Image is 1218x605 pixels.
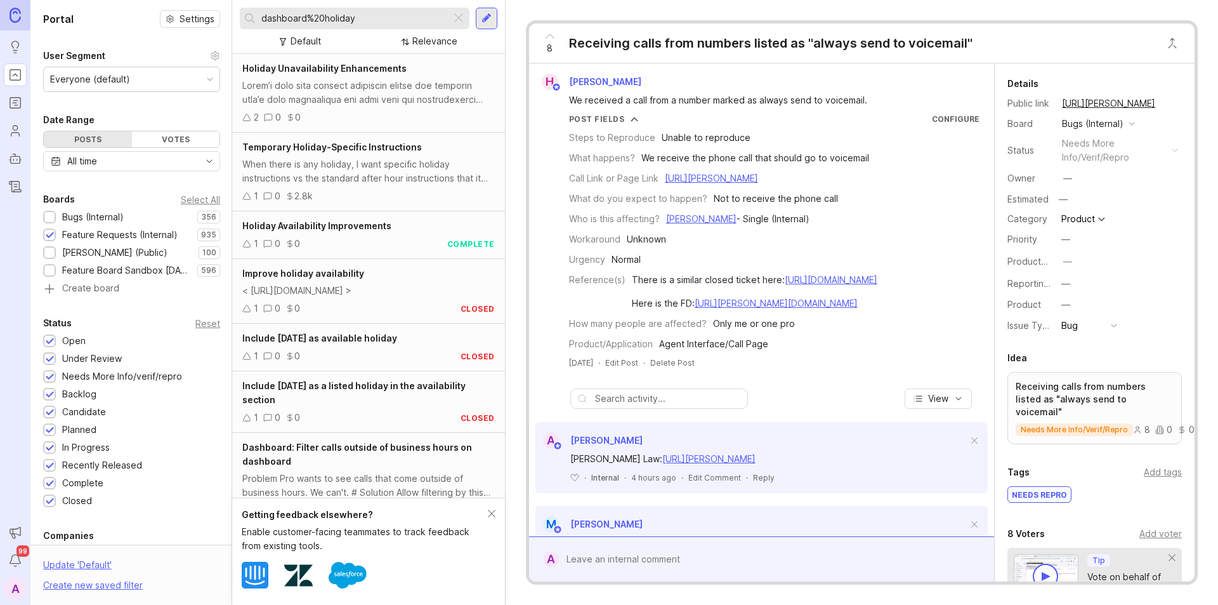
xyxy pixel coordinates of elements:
div: Urgency [569,253,605,267]
a: M[PERSON_NAME] [535,516,643,533]
div: Normal [612,253,641,267]
div: 1 [254,349,258,363]
span: 8 [547,41,553,55]
span: [PERSON_NAME] [569,76,641,87]
a: [DATE] [569,357,593,368]
div: Idea [1007,350,1027,366]
label: Product [1007,299,1041,310]
p: needs more info/verif/repro [1021,425,1128,435]
div: All time [67,154,97,168]
button: Notifications [4,549,27,572]
div: Here is the FD: [632,296,877,310]
a: Autopilot [4,147,27,170]
div: Category [1007,212,1052,226]
a: Users [4,119,27,142]
a: [URL][PERSON_NAME] [665,173,758,183]
div: 0 [275,411,280,425]
span: Improve holiday availability [242,268,364,279]
div: Enable customer-facing teammates to track feedback from existing tools. [242,525,488,553]
div: Bugs (Internal) [62,210,124,224]
div: Status [1007,143,1052,157]
p: 356 [201,212,216,222]
div: closed [461,303,495,314]
div: · [624,472,626,483]
div: Under Review [62,352,122,366]
div: Unknown [627,232,666,246]
div: Add voter [1139,527,1182,541]
a: [URL][DOMAIN_NAME] [785,274,877,285]
span: [PERSON_NAME] [570,519,643,529]
div: User Segment [43,48,105,63]
div: Edit Post [605,357,638,368]
div: Everyone (default) [50,72,130,86]
a: Create board [43,284,220,295]
div: — [1061,298,1070,312]
button: Settings [160,10,220,28]
div: Candidate [62,405,106,419]
div: closed [461,351,495,362]
div: [PERSON_NAME] & [PERSON_NAME]: [570,536,967,550]
div: What happens? [569,151,635,165]
span: 99 [16,545,29,557]
div: Lorem’i dolo sita consect adipiscin elitse doe temporin utla’e dolo magnaaliqua eni admi veni qui... [242,79,495,107]
button: Announcements [4,521,27,544]
div: 0 [275,110,281,124]
div: 1 [254,302,258,316]
a: Receiving calls from numbers listed as "always send to voicemail"needs more info/verif/repro800 [1007,372,1182,444]
p: Receiving calls from numbers listed as "always send to voicemail" [1016,380,1174,418]
div: Posts [44,131,132,147]
div: We received a call from a number marked as always send to voicemail. [569,93,969,107]
div: Backlog [62,387,96,401]
div: Reference(s) [569,273,625,287]
div: 2 [254,110,259,124]
div: Estimated [1007,195,1049,204]
div: [PERSON_NAME] Law: [570,452,967,466]
div: Default [291,34,321,48]
div: — [1063,255,1072,269]
a: Holiday Unavailability EnhancementsLorem’i dolo sita consect adipiscin elitse doe temporin utla’e... [232,54,505,133]
a: H[PERSON_NAME] [534,74,652,90]
div: 0 [275,237,280,251]
span: Holiday Availability Improvements [242,220,391,231]
button: Close button [1160,30,1185,56]
div: Details [1007,76,1038,91]
a: Improve holiday availability< [URL][DOMAIN_NAME] >100closed [232,259,505,324]
div: Companies [43,528,94,543]
div: · [643,357,645,368]
div: Votes [132,131,220,147]
div: — [1055,191,1071,208]
button: A [4,577,27,600]
div: Open [62,334,86,348]
div: Needs More Info/verif/repro [62,369,182,383]
div: Feature Requests (Internal) [62,228,178,242]
div: · [598,357,600,368]
h1: Portal [43,11,74,27]
a: Portal [4,63,27,86]
div: Product/Application [569,337,653,351]
div: When there is any holiday, I want specific holiday instructions vs the standard after hour instru... [242,157,495,185]
div: 8 Voters [1007,526,1045,542]
img: video-thumbnail-vote-d41b83416815613422e2ca741bf692cc.jpg [1014,554,1078,597]
div: Reset [195,320,220,327]
div: [PERSON_NAME] (Public) [62,246,167,260]
a: Roadmaps [4,91,27,114]
div: 0 [294,237,300,251]
div: Update ' Default ' [43,558,112,578]
label: Reporting Team [1007,278,1075,289]
div: Post Fields [569,114,625,124]
div: Complete [62,476,103,490]
div: complete [447,239,495,249]
button: Post Fields [569,114,639,124]
span: 4 hours ago [631,472,676,483]
label: Issue Type [1007,320,1054,331]
div: Board [1007,117,1052,131]
div: Bug [1061,319,1078,333]
div: closed [461,413,495,423]
div: Status [43,316,72,331]
div: Workaround [569,232,620,246]
div: Only me or one pro [713,317,795,331]
div: needs more info/verif/repro [1062,136,1167,164]
div: Unable to reproduce [662,131,750,145]
a: Temporary Holiday-Specific InstructionsWhen there is any holiday, I want specific holiday instruc... [232,133,505,211]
